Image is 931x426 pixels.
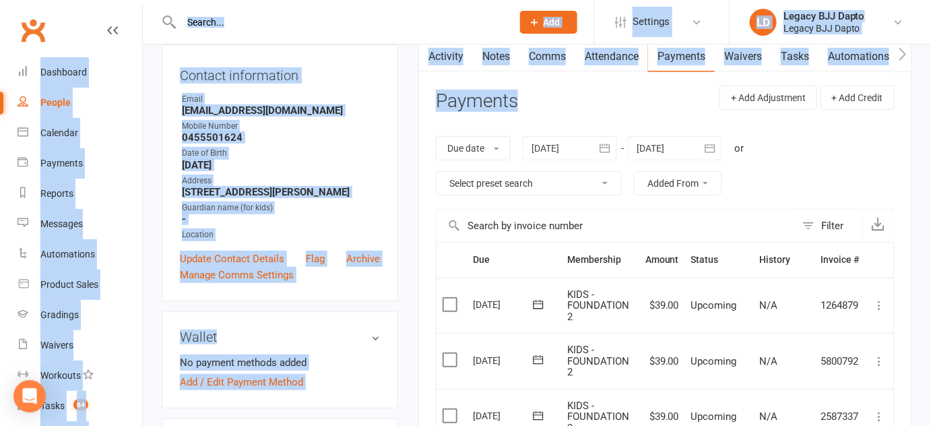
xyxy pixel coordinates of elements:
a: Notes [473,41,519,72]
div: Product Sales [40,279,98,290]
a: Workouts [18,361,142,391]
div: Workouts [40,370,81,381]
h3: Payments [436,91,518,112]
button: Add [520,11,577,34]
h3: Wallet [180,330,380,344]
div: Date of Birth [182,147,380,160]
div: Address [182,175,380,187]
div: Waivers [40,340,73,351]
a: Payments [18,148,142,179]
div: Open Intercom Messenger [13,380,46,413]
li: No payment methods added [180,355,380,371]
strong: [STREET_ADDRESS][PERSON_NAME] [182,186,380,198]
span: KIDS - FOUNDATION 2 [567,288,629,323]
a: Archive [346,251,380,267]
th: Status [685,243,753,277]
div: LD [750,9,777,36]
div: Location [182,229,380,241]
a: Comms [519,41,575,72]
a: Tasks [771,41,818,72]
span: Upcoming [691,299,737,311]
input: Search by invoice number [437,210,796,242]
div: People [40,97,71,108]
td: 5800792 [815,333,866,389]
div: Reports [40,188,73,199]
button: + Add Credit [821,86,895,110]
span: N/A [759,299,777,311]
div: Guardian name (for kids) [182,202,380,214]
div: Payments [40,158,83,169]
div: Legacy BJJ Dapto [783,10,865,22]
span: KIDS - FOUNDATION 2 [567,344,629,378]
div: or [734,140,744,156]
strong: 0455501624 [182,131,380,144]
th: Membership [561,243,639,277]
span: Upcoming [691,410,737,423]
input: Search... [177,13,503,32]
strong: - [182,213,380,225]
div: Gradings [40,309,79,320]
strong: [DATE] [182,159,380,171]
td: $39.00 [639,278,685,334]
a: Messages [18,209,142,239]
div: Calendar [40,127,78,138]
span: N/A [759,355,777,367]
div: [DATE] [473,350,535,371]
span: N/A [759,410,777,423]
h3: Contact information [180,63,380,83]
a: Automations [18,239,142,270]
td: $39.00 [639,333,685,389]
a: Add / Edit Payment Method [180,374,303,390]
th: History [753,243,815,277]
a: Activity [419,41,473,72]
a: Waivers [18,330,142,361]
button: Due date [436,136,511,160]
span: 64 [73,399,88,410]
div: Dashboard [40,67,87,78]
button: Filter [796,210,862,242]
a: People [18,88,142,118]
a: Reports [18,179,142,209]
a: Update Contact Details [180,251,284,267]
a: Manage Comms Settings [180,267,294,283]
button: Added From [634,171,722,195]
div: Email [182,93,380,106]
th: Invoice # [815,243,866,277]
a: Gradings [18,300,142,330]
div: Automations [40,249,95,260]
span: Settings [633,7,670,37]
div: Filter [821,218,844,234]
a: Flag [306,251,325,267]
strong: [EMAIL_ADDRESS][DOMAIN_NAME] [182,104,380,117]
a: Dashboard [18,57,142,88]
button: + Add Adjustment [719,86,817,110]
div: [DATE] [473,294,535,315]
td: 1264879 [815,278,866,334]
a: Waivers [715,41,771,72]
a: Attendance [575,41,648,72]
span: Add [544,17,560,28]
a: Product Sales [18,270,142,300]
th: Amount [639,243,685,277]
div: [DATE] [473,405,535,426]
div: Messages [40,218,83,229]
a: Tasks 64 [18,391,142,421]
a: Automations [818,41,899,72]
span: Upcoming [691,355,737,367]
th: Due [467,243,561,277]
a: Payments [648,41,715,72]
div: Tasks [40,400,65,411]
div: Legacy BJJ Dapto [783,22,865,34]
div: Mobile Number [182,120,380,133]
a: Clubworx [16,13,50,47]
a: Calendar [18,118,142,148]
